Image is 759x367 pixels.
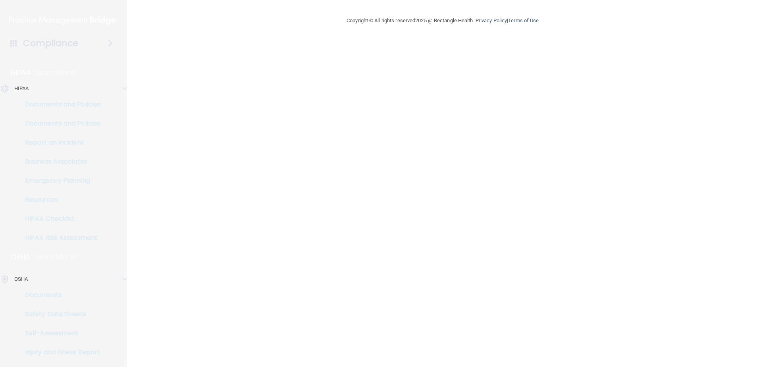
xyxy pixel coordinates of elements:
a: Privacy Policy [476,17,507,23]
p: Documents and Policies [5,120,114,127]
p: OSHA [14,274,28,284]
div: Copyright © All rights reserved 2025 @ Rectangle Health | | [298,8,588,33]
p: Business Associates [5,158,114,166]
p: Documents [5,291,114,299]
a: Terms of Use [508,17,539,23]
p: HIPAA Risk Assessment [5,234,114,242]
p: Safety Data Sheets [5,310,114,318]
p: OSHA [11,252,31,262]
img: PMB logo [9,12,117,28]
p: HIPAA [11,68,31,77]
p: Emergency Planning [5,177,114,185]
p: Injury and Illness Report [5,348,114,356]
p: Learn More! [35,68,77,77]
p: Report an Incident [5,139,114,147]
p: Self-Assessment [5,329,114,337]
p: Learn More! [35,252,77,262]
p: Documents and Policies [5,100,114,108]
h4: Compliance [23,38,78,49]
p: Resources [5,196,114,204]
p: HIPAA Checklist [5,215,114,223]
p: HIPAA [14,84,29,93]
